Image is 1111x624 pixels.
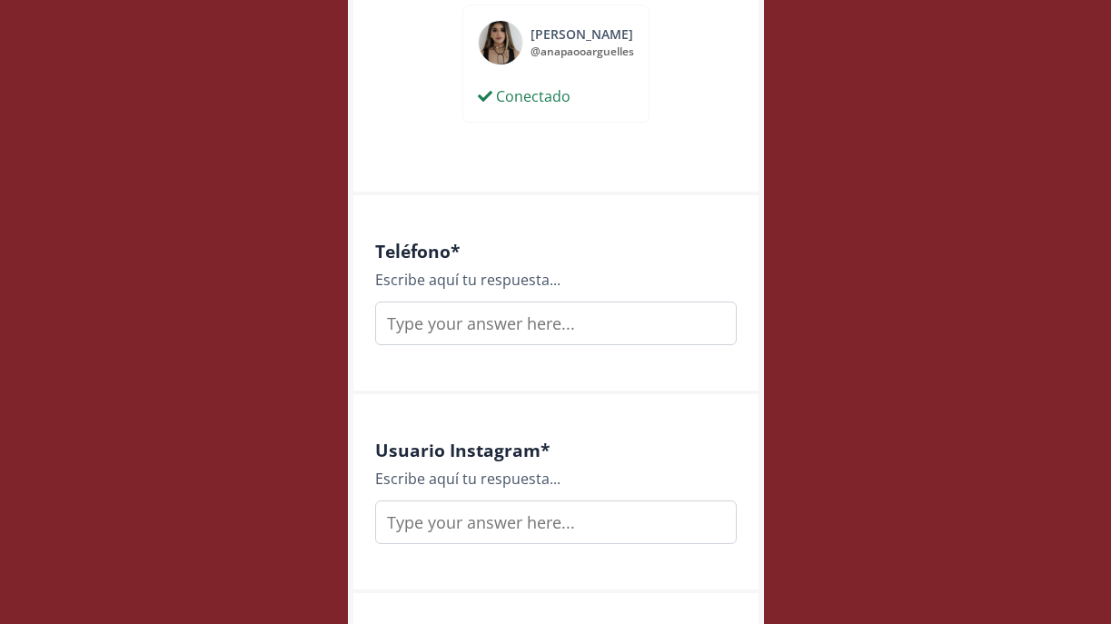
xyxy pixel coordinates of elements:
[375,269,737,291] div: Escribe aquí tu respuesta...
[531,25,634,44] div: [PERSON_NAME]
[531,44,634,60] div: @ anapaooarguelles
[375,440,737,461] h4: Usuario Instagram *
[478,85,570,107] div: Conectado
[478,20,523,65] img: 550405788_18527492023002448_918846635198370245_n.jpg
[375,468,737,490] div: Escribe aquí tu respuesta...
[375,241,737,262] h4: Teléfono *
[375,302,737,345] input: Type your answer here...
[375,500,737,544] input: Type your answer here...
